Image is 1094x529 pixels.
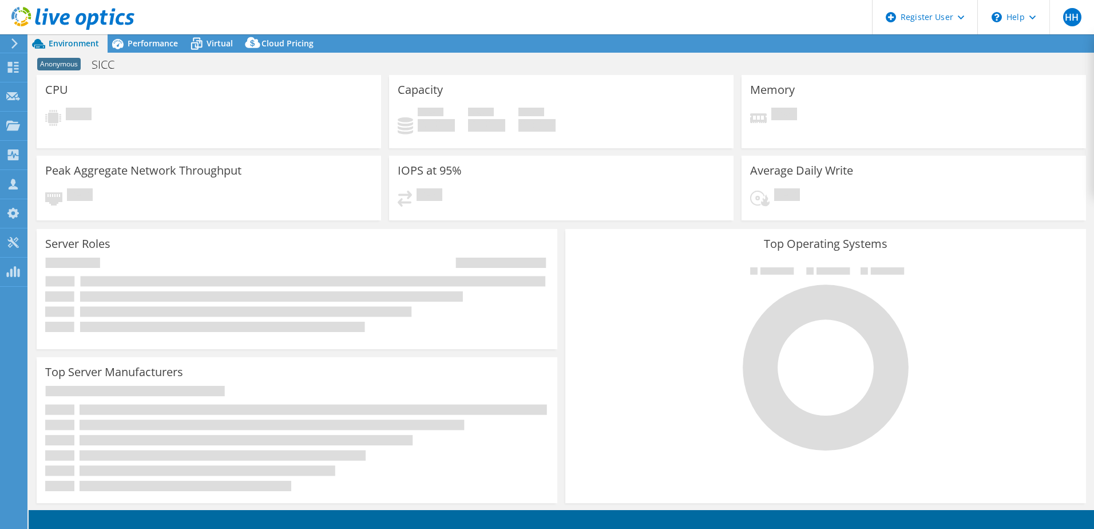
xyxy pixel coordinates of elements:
[66,108,92,123] span: Pending
[418,119,455,132] h4: 0 GiB
[45,84,68,96] h3: CPU
[518,108,544,119] span: Total
[1063,8,1081,26] span: HH
[398,164,462,177] h3: IOPS at 95%
[261,38,314,49] span: Cloud Pricing
[67,188,93,204] span: Pending
[86,58,132,71] h1: SICC
[771,108,797,123] span: Pending
[49,38,99,49] span: Environment
[45,366,183,378] h3: Top Server Manufacturers
[418,108,443,119] span: Used
[128,38,178,49] span: Performance
[574,238,1077,250] h3: Top Operating Systems
[207,38,233,49] span: Virtual
[518,119,556,132] h4: 0 GiB
[992,12,1002,22] svg: \n
[45,164,241,177] h3: Peak Aggregate Network Throughput
[750,84,795,96] h3: Memory
[37,58,81,70] span: Anonymous
[774,188,800,204] span: Pending
[398,84,443,96] h3: Capacity
[45,238,110,250] h3: Server Roles
[468,119,505,132] h4: 0 GiB
[417,188,442,204] span: Pending
[750,164,853,177] h3: Average Daily Write
[468,108,494,119] span: Free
